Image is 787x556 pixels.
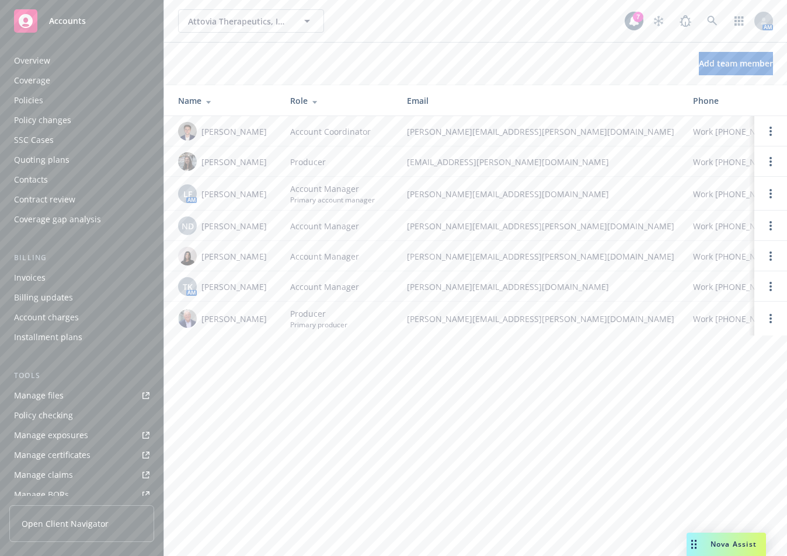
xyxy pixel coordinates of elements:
[14,51,50,70] div: Overview
[14,288,73,307] div: Billing updates
[183,188,192,200] span: LF
[699,52,773,75] button: Add team member
[764,312,778,326] a: Open options
[701,9,724,33] a: Search
[764,124,778,138] a: Open options
[699,58,773,69] span: Add team member
[9,111,154,130] a: Policy changes
[9,91,154,110] a: Policies
[9,131,154,149] a: SSC Cases
[178,9,324,33] button: Attovia Therapeutics, Inc.
[687,533,701,556] div: Drag to move
[14,210,101,229] div: Coverage gap analysis
[14,485,69,504] div: Manage BORs
[290,250,359,263] span: Account Manager
[182,220,194,232] span: ND
[14,406,73,425] div: Policy checking
[407,95,674,107] div: Email
[188,15,289,27] span: Attovia Therapeutics, Inc.
[290,125,371,138] span: Account Coordinator
[9,386,154,405] a: Manage files
[727,9,751,33] a: Switch app
[290,156,326,168] span: Producer
[14,131,54,149] div: SSC Cases
[14,446,90,464] div: Manage certificates
[9,190,154,209] a: Contract review
[407,125,674,138] span: [PERSON_NAME][EMAIL_ADDRESS][PERSON_NAME][DOMAIN_NAME]
[687,533,766,556] button: Nova Assist
[647,9,670,33] a: Stop snowing
[183,281,193,293] span: TK
[9,370,154,382] div: Tools
[9,406,154,425] a: Policy checking
[14,151,69,169] div: Quoting plans
[201,281,267,293] span: [PERSON_NAME]
[14,308,79,327] div: Account charges
[201,313,267,325] span: [PERSON_NAME]
[14,328,82,347] div: Installment plans
[407,313,674,325] span: [PERSON_NAME][EMAIL_ADDRESS][PERSON_NAME][DOMAIN_NAME]
[9,485,154,504] a: Manage BORs
[764,219,778,233] a: Open options
[14,190,75,209] div: Contract review
[14,268,46,287] div: Invoices
[9,328,154,347] a: Installment plans
[22,517,109,530] span: Open Client Navigator
[290,320,347,330] span: Primary producer
[290,307,347,320] span: Producer
[9,210,154,229] a: Coverage gap analysis
[14,386,64,405] div: Manage files
[14,91,43,110] div: Policies
[407,220,674,232] span: [PERSON_NAME][EMAIL_ADDRESS][PERSON_NAME][DOMAIN_NAME]
[201,125,267,138] span: [PERSON_NAME]
[178,247,197,265] img: photo
[9,446,154,464] a: Manage certificates
[201,250,267,263] span: [PERSON_NAME]
[764,249,778,263] a: Open options
[9,268,154,287] a: Invoices
[178,152,197,171] img: photo
[9,252,154,264] div: Billing
[407,281,674,293] span: [PERSON_NAME][EMAIL_ADDRESS][DOMAIN_NAME]
[290,183,375,195] span: Account Manager
[14,426,88,445] div: Manage exposures
[201,156,267,168] span: [PERSON_NAME]
[764,279,778,293] a: Open options
[49,16,86,26] span: Accounts
[290,220,359,232] span: Account Manager
[9,71,154,90] a: Coverage
[201,220,267,232] span: [PERSON_NAME]
[633,12,643,22] div: 7
[9,170,154,189] a: Contacts
[9,426,154,445] a: Manage exposures
[711,539,757,549] span: Nova Assist
[407,250,674,263] span: [PERSON_NAME][EMAIL_ADDRESS][PERSON_NAME][DOMAIN_NAME]
[178,95,271,107] div: Name
[764,155,778,169] a: Open options
[9,308,154,327] a: Account charges
[764,187,778,201] a: Open options
[201,188,267,200] span: [PERSON_NAME]
[9,51,154,70] a: Overview
[14,71,50,90] div: Coverage
[290,95,388,107] div: Role
[674,9,697,33] a: Report a Bug
[9,466,154,484] a: Manage claims
[290,195,375,205] span: Primary account manager
[9,151,154,169] a: Quoting plans
[407,188,674,200] span: [PERSON_NAME][EMAIL_ADDRESS][DOMAIN_NAME]
[9,5,154,37] a: Accounts
[9,288,154,307] a: Billing updates
[178,122,197,141] img: photo
[290,281,359,293] span: Account Manager
[14,111,71,130] div: Policy changes
[14,170,48,189] div: Contacts
[178,309,197,328] img: photo
[407,156,674,168] span: [EMAIL_ADDRESS][PERSON_NAME][DOMAIN_NAME]
[14,466,73,484] div: Manage claims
